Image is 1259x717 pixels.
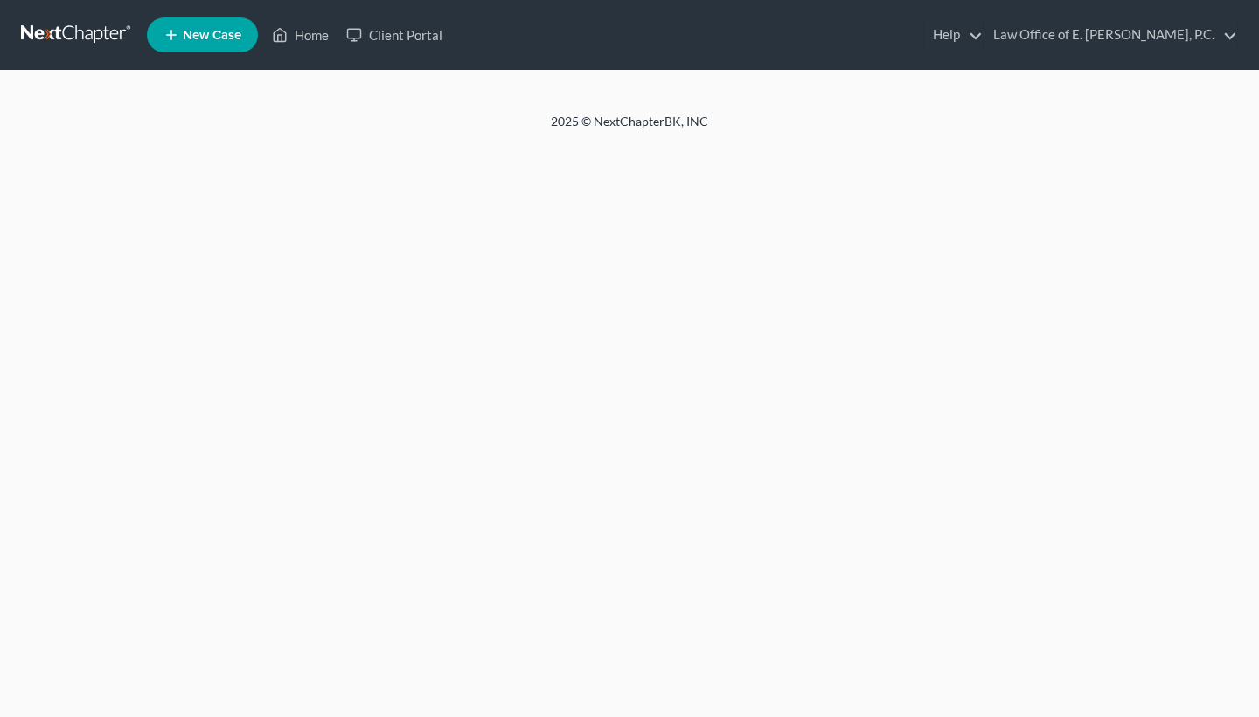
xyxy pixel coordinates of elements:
[147,17,258,52] new-legal-case-button: New Case
[984,19,1237,51] a: Law Office of E. [PERSON_NAME], P.C.
[131,113,1128,144] div: 2025 © NextChapterBK, INC
[263,19,337,51] a: Home
[337,19,451,51] a: Client Portal
[924,19,983,51] a: Help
